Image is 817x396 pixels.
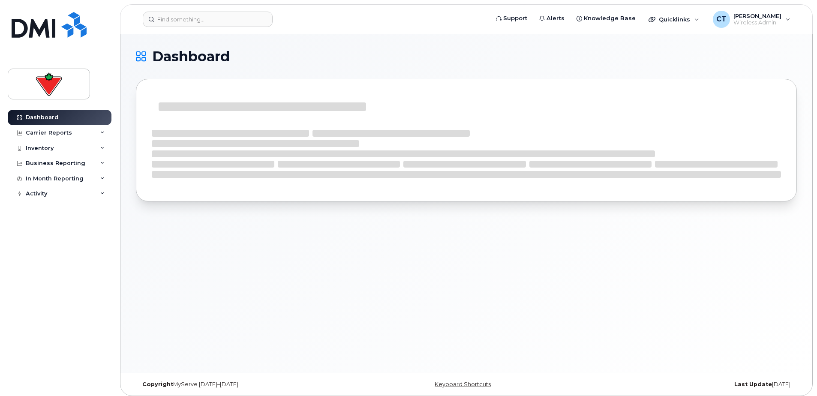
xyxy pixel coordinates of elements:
strong: Copyright [142,381,173,387]
div: MyServe [DATE]–[DATE] [136,381,356,388]
strong: Last Update [734,381,772,387]
span: Dashboard [152,50,230,63]
a: Keyboard Shortcuts [435,381,491,387]
div: [DATE] [577,381,797,388]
